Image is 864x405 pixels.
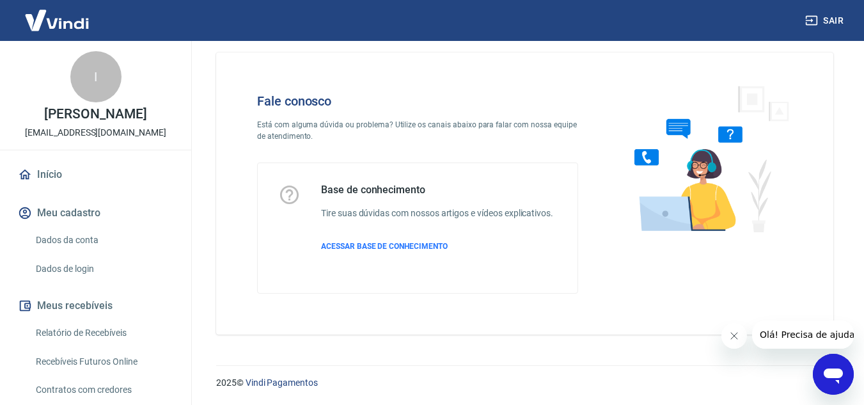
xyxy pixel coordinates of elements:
[803,9,849,33] button: Sair
[813,354,854,395] iframe: Botão para abrir a janela de mensagens
[70,51,122,102] div: I
[257,93,578,109] h4: Fale conosco
[31,256,176,282] a: Dados de login
[321,241,553,252] a: ACESSAR BASE DE CONHECIMENTO
[15,1,98,40] img: Vindi
[257,119,578,142] p: Está com alguma dúvida ou problema? Utilize os canais abaixo para falar com nossa equipe de atend...
[321,184,553,196] h5: Base de conhecimento
[246,377,318,388] a: Vindi Pagamentos
[44,107,146,121] p: [PERSON_NAME]
[15,199,176,227] button: Meu cadastro
[31,377,176,403] a: Contratos com credores
[15,161,176,189] a: Início
[752,321,854,349] iframe: Mensagem da empresa
[31,320,176,346] a: Relatório de Recebíveis
[8,9,107,19] span: Olá! Precisa de ajuda?
[216,376,833,390] p: 2025 ©
[721,323,747,349] iframe: Fechar mensagem
[321,207,553,220] h6: Tire suas dúvidas com nossos artigos e vídeos explicativos.
[31,227,176,253] a: Dados da conta
[15,292,176,320] button: Meus recebíveis
[609,73,803,244] img: Fale conosco
[321,242,448,251] span: ACESSAR BASE DE CONHECIMENTO
[25,126,166,139] p: [EMAIL_ADDRESS][DOMAIN_NAME]
[31,349,176,375] a: Recebíveis Futuros Online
